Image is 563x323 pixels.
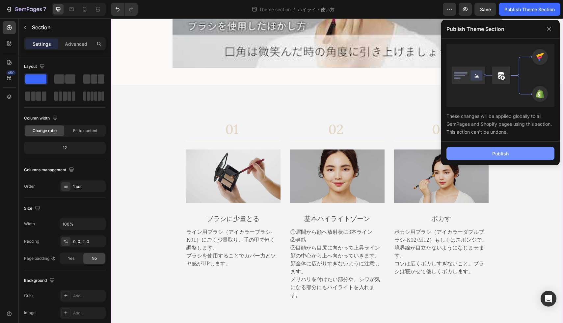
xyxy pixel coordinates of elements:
span: Change ratio [33,128,57,134]
p: ②鼻筋 [179,217,273,225]
div: 0, 0, 2, 0 [73,239,104,245]
div: Rich Text Editor. Editing area: main [283,209,378,257]
p: ボカシ用ブラシ（アイカラーダブルブラシ-K02/M12）もしくはスポンジで、境界線が目立たないようになじませます。 [283,209,377,241]
p: ブラシを使用することでカバー力とツヤ感がUPします。 [75,233,169,249]
iframe: Design area [111,18,563,323]
h2: 01 [114,102,128,120]
div: Width [24,221,35,227]
h2: 03 [320,102,337,120]
p: コツは広くボカしすぎないこと。ブラシは寝かせて優しくボカします。 [283,241,377,257]
button: 7 [3,3,49,16]
div: Publish [492,150,509,157]
div: Image [24,310,36,316]
span: / [293,6,295,13]
p: ボカす [283,195,377,205]
span: Theme section [258,6,292,13]
div: Columns management [24,166,75,175]
div: These changes will be applied globally to all GemPages and Shopify pages using this section. This... [446,107,554,136]
h2: 02 [217,102,233,120]
p: Advanced [65,40,87,47]
p: Section [32,23,91,31]
span: Save [480,7,491,12]
div: Publish Theme Section [504,6,555,13]
p: 7 [43,5,46,13]
p: ブラシに少量とる [75,195,169,205]
button: Publish [446,147,554,160]
input: Auto [60,218,105,230]
div: Add... [73,293,104,299]
div: 1 col [73,184,104,190]
p: ①眉間から額へ放射状に3本ライン [179,209,273,217]
div: Order [24,183,35,189]
div: Padding [24,238,39,244]
p: Publish Theme Section [446,25,504,33]
p: 基本ハイライトゾーン [179,195,273,205]
div: 450 [6,70,16,75]
div: Undo/Redo [111,3,138,16]
div: Layout [24,62,46,71]
img: cream_highlight_Banner002.jpg [179,131,274,184]
img: cream_highlight_Banner003.jpg [283,131,378,184]
p: Settings [33,40,51,47]
div: Background [24,276,56,285]
button: Publish Theme Section [499,3,560,16]
p: メリハリを付けたい部分や、シワが気になる部分にもハイライトを入れます。 [179,257,273,281]
img: cream_highlight_Banner001.jpg [75,131,170,184]
span: Yes [68,256,74,261]
div: 12 [25,143,104,152]
div: Size [24,204,41,213]
p: ③目頭から目尻に向かって上昇ライン [179,225,273,233]
div: Page padding [24,256,56,261]
span: Fit to content [73,128,97,134]
div: Open Intercom Messenger [541,291,556,307]
div: Add... [73,310,104,316]
p: ライン用ブラシ（アイカラーブラシ- K01）にごく少量取り、手の甲で軽く調整します。 [75,209,169,233]
span: ハイライト使い方 [298,6,335,13]
div: Column width [24,114,59,123]
p: 顔全体に広がりすぎないように注意します。 [179,241,273,257]
button: Save [474,3,496,16]
div: Color [24,293,34,299]
p: 顔の中心から上へ向かっていきます。 [179,233,273,241]
span: No [92,256,97,261]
